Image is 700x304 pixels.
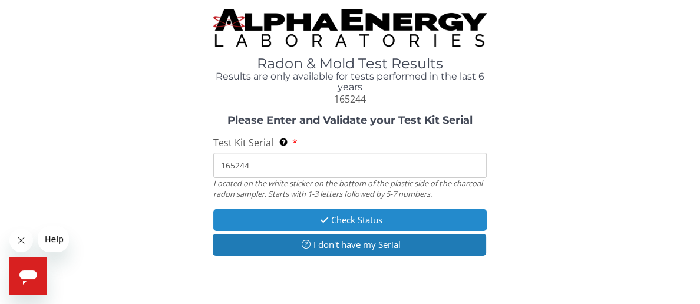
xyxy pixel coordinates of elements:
[334,92,366,105] span: 165244
[213,178,486,200] div: Located on the white sticker on the bottom of the plastic side of the charcoal radon sampler. Sta...
[213,209,486,231] button: Check Status
[9,257,47,295] iframe: Button to launch messaging window
[213,71,486,92] h4: Results are only available for tests performed in the last 6 years
[9,229,33,252] iframe: Close message
[213,136,273,149] span: Test Kit Serial
[227,114,473,127] strong: Please Enter and Validate your Test Kit Serial
[213,56,486,71] h1: Radon & Mold Test Results
[213,234,486,256] button: I don't have my Serial
[38,226,69,252] iframe: Message from company
[213,9,486,47] img: TightCrop.jpg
